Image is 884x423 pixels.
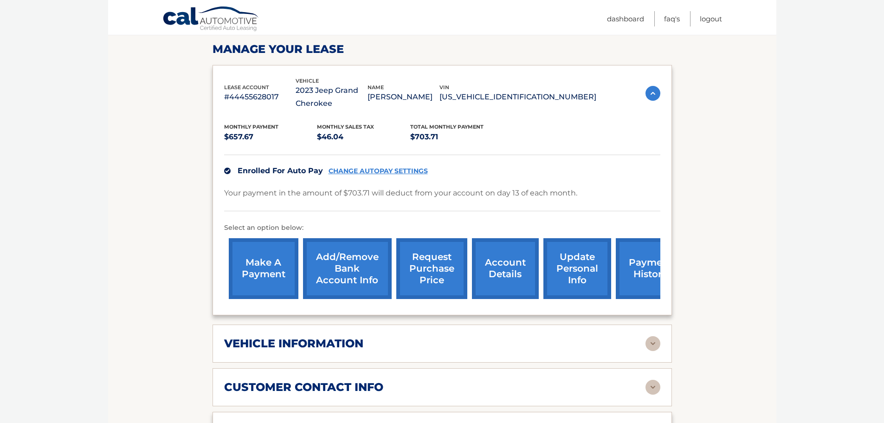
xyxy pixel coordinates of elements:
[224,124,278,130] span: Monthly Payment
[213,42,672,56] h2: Manage Your Lease
[224,337,363,351] h2: vehicle information
[303,238,392,299] a: Add/Remove bank account info
[607,11,644,26] a: Dashboard
[645,86,660,101] img: accordion-active.svg
[317,130,410,143] p: $46.04
[224,168,231,174] img: check.svg
[645,380,660,395] img: accordion-rest.svg
[700,11,722,26] a: Logout
[368,91,439,104] p: [PERSON_NAME]
[224,222,660,234] p: Select an option below:
[410,130,503,143] p: $703.71
[664,11,680,26] a: FAQ's
[224,84,269,91] span: lease account
[368,84,384,91] span: name
[472,238,539,299] a: account details
[616,238,685,299] a: payment history
[224,380,383,394] h2: customer contact info
[645,336,660,351] img: accordion-rest.svg
[224,130,317,143] p: $657.67
[224,187,577,200] p: Your payment in the amount of $703.71 will deduct from your account on day 13 of each month.
[296,78,319,84] span: vehicle
[229,238,298,299] a: make a payment
[162,6,260,33] a: Cal Automotive
[396,238,467,299] a: request purchase price
[439,91,596,104] p: [US_VEHICLE_IDENTIFICATION_NUMBER]
[224,91,296,104] p: #44455628017
[238,166,323,175] span: Enrolled For Auto Pay
[329,167,428,175] a: CHANGE AUTOPAY SETTINGS
[317,124,374,130] span: Monthly sales Tax
[410,124,484,130] span: Total Monthly Payment
[439,84,449,91] span: vin
[543,238,611,299] a: update personal info
[296,84,368,110] p: 2023 Jeep Grand Cherokee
